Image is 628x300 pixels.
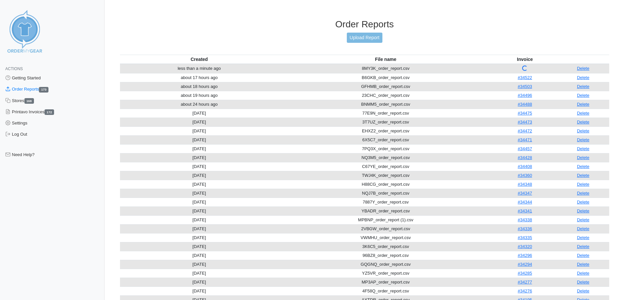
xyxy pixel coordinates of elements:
td: [DATE] [120,144,279,153]
td: [DATE] [120,242,279,251]
a: Delete [577,84,589,89]
a: #34522 [518,75,532,80]
td: [DATE] [120,198,279,206]
td: 7PQ3X_order_report.csv [279,144,493,153]
a: Delete [577,226,589,231]
a: #34428 [518,155,532,160]
a: #34341 [518,208,532,213]
a: Delete [577,262,589,267]
a: #34335 [518,235,532,240]
a: Delete [577,164,589,169]
th: Invoice [493,55,557,64]
td: MPBNP_order_report (1).csv [279,215,493,224]
a: Delete [577,137,589,142]
a: Delete [577,120,589,124]
a: Delete [577,200,589,205]
span: 168 [24,98,34,104]
td: YBADR_order_report.csv [279,206,493,215]
a: #34347 [518,191,532,196]
a: Delete [577,155,589,160]
td: 4F58Q_order_report.csv [279,286,493,295]
td: 7887Y_order_report.csv [279,198,493,206]
a: Upload Report [347,33,382,43]
td: 2VBGW_order_report.csv [279,224,493,233]
td: [DATE] [120,251,279,260]
td: C67YE_order_report.csv [279,162,493,171]
a: #34296 [518,253,532,258]
a: #34471 [518,137,532,142]
td: MP3AP_order_report.csv [279,278,493,286]
a: #34348 [518,182,532,187]
a: #34336 [518,226,532,231]
a: #34496 [518,93,532,98]
a: #34472 [518,128,532,133]
a: Delete [577,128,589,133]
td: [DATE] [120,135,279,144]
a: #34408 [518,164,532,169]
td: 3K6C5_order_report.csv [279,242,493,251]
a: #34473 [518,120,532,124]
th: Created [120,55,279,64]
a: #34488 [518,102,532,107]
a: Delete [577,66,589,71]
td: 96BZ8_order_report.csv [279,251,493,260]
a: #34294 [518,262,532,267]
a: #34457 [518,146,532,151]
a: Delete [577,208,589,213]
td: less than a minute ago [120,64,279,73]
td: 6X5C7_order_report.csv [279,135,493,144]
a: #34277 [518,280,532,285]
a: Delete [577,111,589,116]
td: about 17 hours ago [120,73,279,82]
td: EHXZ2_order_report.csv [279,126,493,135]
td: [DATE] [120,189,279,198]
a: #34344 [518,200,532,205]
td: [DATE] [120,153,279,162]
a: Delete [577,280,589,285]
span: 172 [45,109,54,115]
td: [DATE] [120,109,279,118]
td: about 24 hours ago [120,100,279,109]
td: [DATE] [120,260,279,269]
td: [DATE] [120,215,279,224]
td: TWJ4K_order_report.csv [279,171,493,180]
a: #34338 [518,217,532,222]
a: #34285 [518,271,532,276]
a: Delete [577,244,589,249]
td: NQJ7B_order_report.csv [279,189,493,198]
td: [DATE] [120,278,279,286]
a: Delete [577,93,589,98]
a: Delete [577,253,589,258]
a: Delete [577,146,589,151]
td: NQ3M5_order_report.csv [279,153,493,162]
td: VWMHU_order_report.csv [279,233,493,242]
td: BNMM5_order_report.csv [279,100,493,109]
td: [DATE] [120,118,279,126]
td: B6GKB_order_report.csv [279,73,493,82]
td: 3T7UZ_order_report.csv [279,118,493,126]
a: Delete [577,102,589,107]
td: H88CG_order_report.csv [279,180,493,189]
a: #34360 [518,173,532,178]
td: [DATE] [120,162,279,171]
a: Delete [577,182,589,187]
h3: Order Reports [120,19,610,30]
a: Delete [577,217,589,222]
td: [DATE] [120,180,279,189]
span: 173 [39,87,48,93]
a: #34320 [518,244,532,249]
a: #34503 [518,84,532,89]
a: Delete [577,191,589,196]
td: [DATE] [120,286,279,295]
td: [DATE] [120,233,279,242]
td: [DATE] [120,269,279,278]
td: 77E9N_order_report.csv [279,109,493,118]
td: [DATE] [120,171,279,180]
span: Actions [5,67,23,71]
a: #34475 [518,111,532,116]
td: YZ5VR_order_report.csv [279,269,493,278]
td: about 18 hours ago [120,82,279,91]
td: 8MY3K_order_report.csv [279,64,493,73]
td: [DATE] [120,206,279,215]
td: GQGNQ_order_report.csv [279,260,493,269]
